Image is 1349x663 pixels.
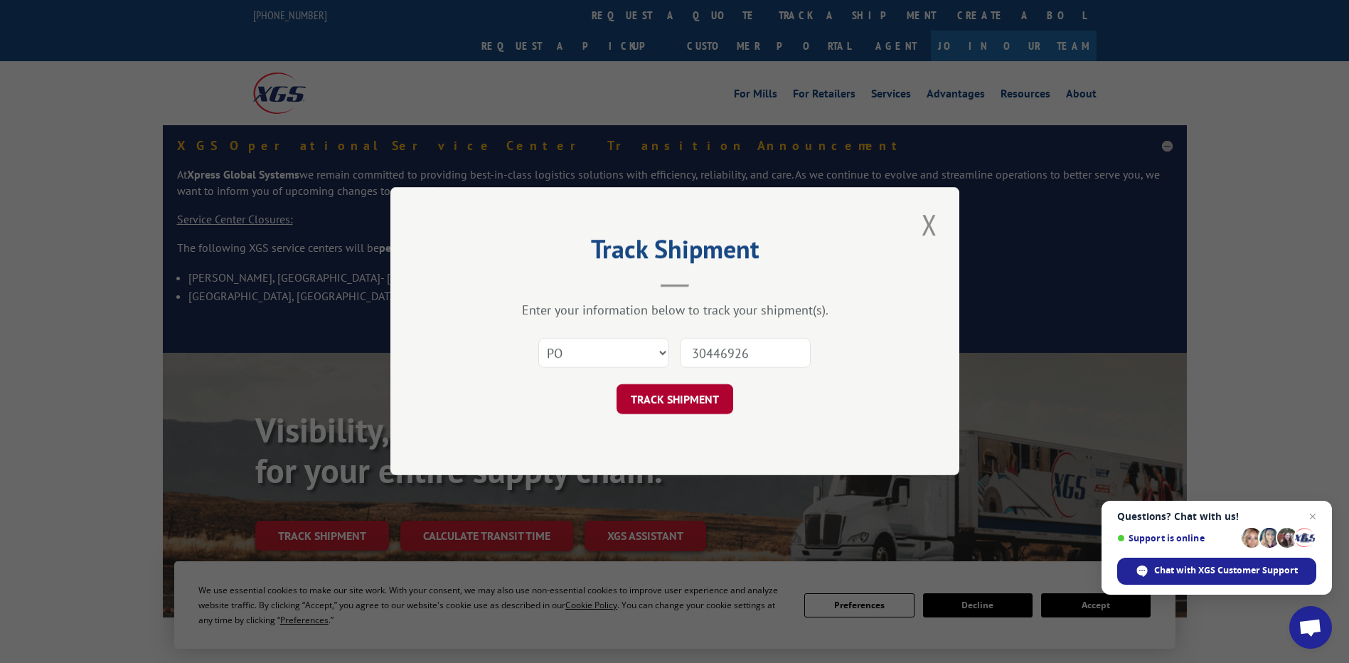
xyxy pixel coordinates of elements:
[1117,511,1316,522] span: Questions? Chat with us!
[680,339,811,368] input: Number(s)
[1289,606,1332,649] a: Open chat
[1117,533,1237,543] span: Support is online
[462,239,888,266] h2: Track Shipment
[617,385,733,415] button: TRACK SHIPMENT
[917,205,942,244] button: Close modal
[1117,558,1316,585] span: Chat with XGS Customer Support
[1154,564,1298,577] span: Chat with XGS Customer Support
[462,302,888,319] div: Enter your information below to track your shipment(s).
